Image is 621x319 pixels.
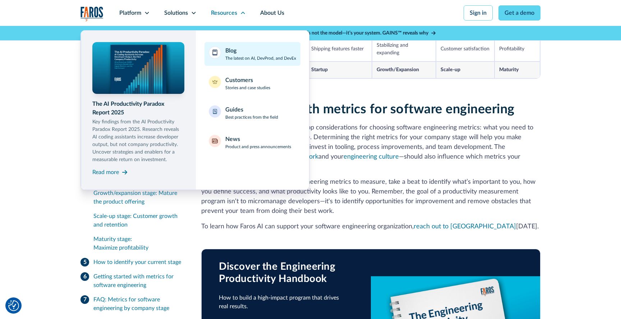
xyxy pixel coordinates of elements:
div: Maturity stage: Maximize profitability [93,235,184,252]
button: Cookie Settings [8,300,19,311]
a: Sign in [464,5,493,20]
a: GuidesBest practices from the field [204,101,300,125]
p: Best practices from the field [225,114,278,120]
a: reach out to [GEOGRAPHIC_DATA] [414,223,516,230]
div: Guides [225,105,243,114]
a: BlogThe latest on AI, DevProd, and DevEx [204,42,300,66]
div: Growth/expansion stage: Mature the product offering [93,189,184,206]
a: How to identify your current stage [80,255,184,269]
img: Logo of the analytics and reporting company Faros. [80,6,103,21]
p: Product and press announcements [225,143,291,150]
a: The AI Productivity Paradox Report 2025Key findings from the AI Productivity Paradox Report 2025.... [92,42,184,178]
a: Get a demo [498,5,540,20]
a: Maturity stage: Maximize profitability [93,232,184,255]
a: Scale-up stage: Customer growth and retention [93,209,184,232]
p: Before finalizing which software engineering metrics to measure, take a beat to identify what’s i... [201,177,540,216]
a: FAQ: Metrics for software engineering by company stage [80,292,184,315]
p: To learn how Faros AI can support your software engineering organization, [DATE]. [201,222,540,232]
div: How to identify your current stage [93,258,181,266]
div: Platform [119,9,141,17]
a: Getting started with metrics for software engineering [80,269,184,292]
nav: Resources [80,26,540,190]
p: Key findings from the AI Productivity Paradox Report 2025. Research reveals AI coding assistants ... [92,118,184,164]
p: Stories and case studies [225,85,270,91]
a: home [80,6,103,21]
div: Customers [225,76,253,85]
p: The latest on AI, DevProd, and DevEx [225,55,296,61]
div: Read more [92,168,119,177]
div: The AI Productivity Paradox Report 2025 [92,100,184,117]
div: FAQ: Metrics for software engineering by company stage [93,295,184,313]
div: Resources [211,9,237,17]
div: Getting started with metrics for software engineering [93,272,184,290]
a: NewsProduct and press announcements [204,131,300,154]
div: Solutions [164,9,188,17]
a: Growth/expansion stage: Mature the product offering [93,186,184,209]
div: Discover the Engineering Productivity Handbook [219,261,354,285]
div: Blog [225,46,236,55]
div: News [225,135,240,143]
img: Revisit consent button [8,300,19,311]
div: Scale-up stage: Customer growth and retention [93,212,184,229]
a: CustomersStories and case studies [204,72,300,95]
